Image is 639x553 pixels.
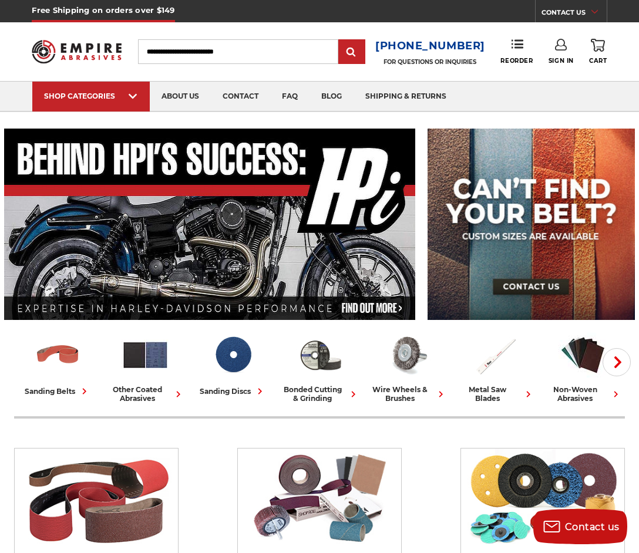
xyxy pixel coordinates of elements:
span: Sign In [549,57,574,65]
a: sanding discs [194,331,272,397]
div: SHOP CATEGORIES [44,92,138,100]
a: Reorder [500,39,533,64]
img: Other Coated Abrasives [244,449,396,548]
a: faq [270,82,310,112]
img: Sanding Discs [208,331,257,379]
a: about us [150,82,211,112]
a: bonded cutting & grinding [281,331,359,403]
span: Contact us [565,521,620,532]
p: FOR QUESTIONS OR INQUIRIES [375,58,485,66]
a: other coated abrasives [106,331,184,403]
img: promo banner for custom belts. [428,129,635,320]
div: wire wheels & brushes [369,385,447,403]
img: Other Coated Abrasives [121,331,170,379]
img: Non-woven Abrasives [559,331,607,379]
div: sanding discs [200,385,266,397]
button: Next [603,348,631,376]
input: Submit [340,41,364,64]
button: Contact us [533,509,627,544]
div: metal saw blades [456,385,534,403]
a: metal saw blades [456,331,534,403]
span: Reorder [500,57,533,65]
img: Sanding Discs [467,449,619,548]
img: Sanding Belts [20,449,172,548]
img: Sanding Belts [33,331,82,379]
a: Cart [589,39,607,65]
div: sanding belts [25,385,90,397]
a: wire wheels & brushes [369,331,447,403]
a: shipping & returns [354,82,458,112]
img: Wire Wheels & Brushes [384,331,432,379]
a: [PHONE_NUMBER] [375,38,485,55]
div: non-woven abrasives [544,385,622,403]
div: bonded cutting & grinding [281,385,359,403]
img: Empire Abrasives [32,34,122,69]
a: sanding belts [19,331,97,397]
span: Cart [589,57,607,65]
img: Bonded Cutting & Grinding [296,331,345,379]
div: other coated abrasives [106,385,184,403]
img: Banner for an interview featuring Horsepower Inc who makes Harley performance upgrades featured o... [4,129,415,320]
a: blog [310,82,354,112]
a: non-woven abrasives [544,331,622,403]
a: CONTACT US [542,6,607,22]
a: contact [211,82,270,112]
img: Metal Saw Blades [471,331,520,379]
